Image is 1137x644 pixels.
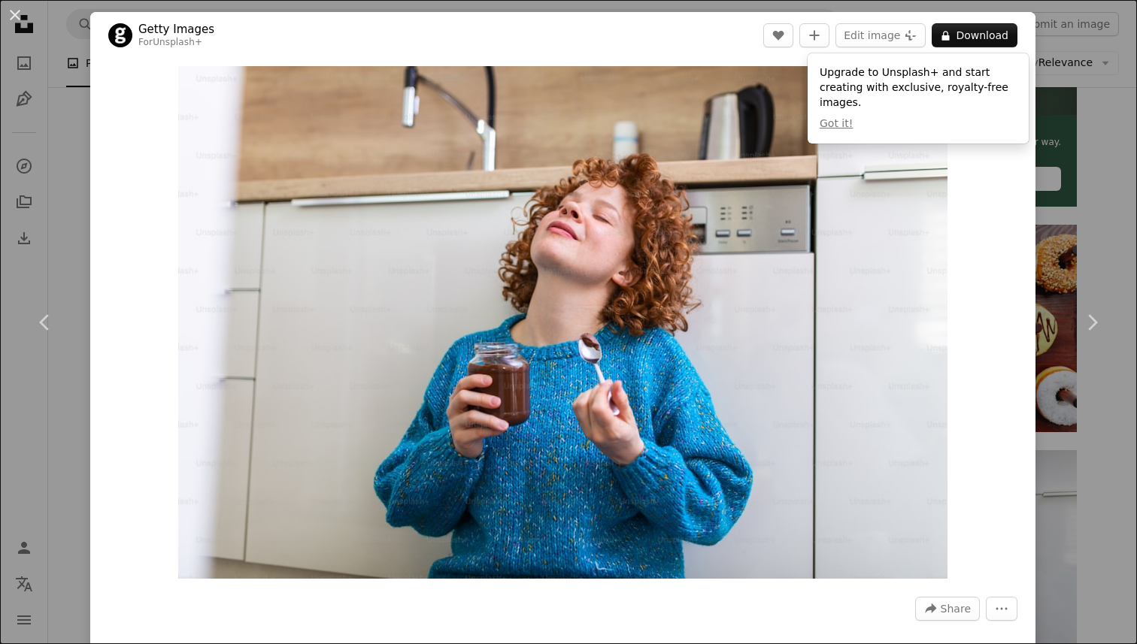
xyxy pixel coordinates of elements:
[108,23,132,47] img: Go to Getty Images's profile
[932,23,1017,47] button: Download
[820,116,853,132] button: Got it!
[763,23,793,47] button: Like
[153,37,202,47] a: Unsplash+
[178,66,947,579] button: Zoom in on this image
[138,22,214,37] a: Getty Images
[178,66,947,579] img: young woman eating chocolate from a jar while sitting on the wooden kitchen floor. Cute ginger gi...
[1047,250,1137,395] a: Next
[138,37,214,49] div: For
[799,23,829,47] button: Add to Collection
[808,53,1029,144] div: Upgrade to Unsplash+ and start creating with exclusive, royalty-free images.
[941,597,971,620] span: Share
[986,597,1017,621] button: More Actions
[835,23,926,47] button: Edit image
[915,597,980,621] button: Share this image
